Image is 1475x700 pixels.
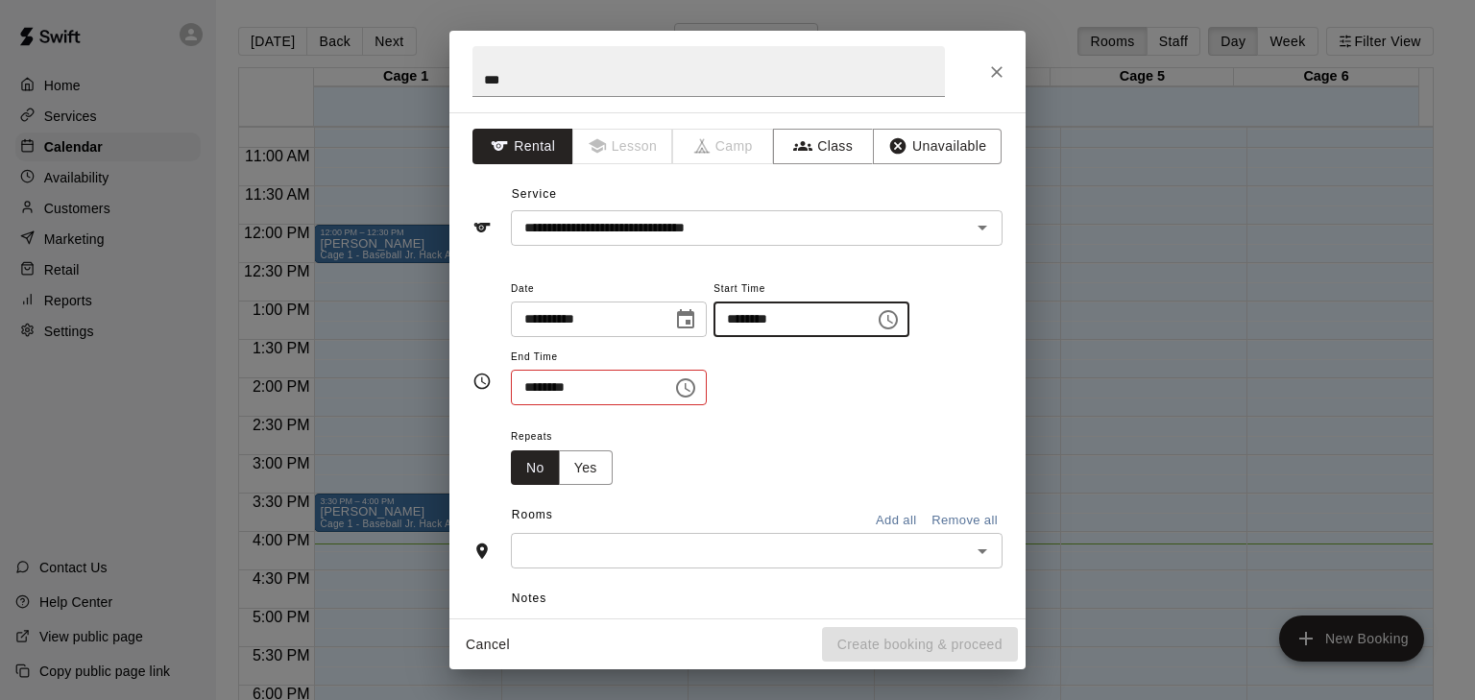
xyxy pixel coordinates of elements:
span: Start Time [713,277,909,302]
button: Class [773,129,874,164]
button: Rental [472,129,573,164]
span: Service [512,187,557,201]
button: Choose time, selected time is 10:30 AM [666,369,705,407]
span: Camps can only be created in the Services page [673,129,774,164]
span: Repeats [511,424,628,450]
button: Open [969,538,996,565]
button: Remove all [927,506,1003,536]
button: Cancel [457,627,519,663]
span: Rooms [512,508,553,521]
svg: Service [472,218,492,237]
button: Close [979,55,1014,89]
button: No [511,450,560,486]
button: Yes [559,450,613,486]
span: Notes [512,584,1003,615]
button: Add all [865,506,927,536]
button: Choose time, selected time is 4:00 PM [869,301,907,339]
button: Open [969,214,996,241]
span: Lessons must be created in the Services page first [573,129,674,164]
svg: Timing [472,372,492,391]
button: Unavailable [873,129,1002,164]
div: outlined button group [511,450,613,486]
svg: Rooms [472,542,492,561]
span: Date [511,277,707,302]
span: End Time [511,345,707,371]
button: Choose date, selected date is Sep 15, 2025 [666,301,705,339]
